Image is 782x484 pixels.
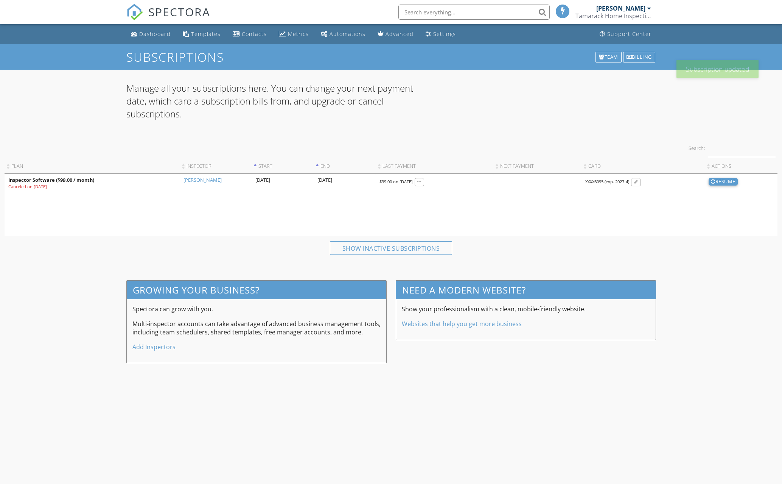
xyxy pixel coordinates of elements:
[276,27,312,41] a: Metrics
[139,30,171,37] div: Dashboard
[132,320,381,337] p: Multi-inspector accounts can take advantage of advanced business management tools, including team...
[493,159,581,174] th: Next Payment: activate to sort column ascending
[132,343,176,351] a: Add Inspectors
[8,177,176,184] div: Inspector Software ($99.00 / month)
[595,51,622,63] a: Team
[708,139,776,157] input: Search:
[314,159,376,174] th: End: activate to sort column descending
[607,30,651,37] div: Support Center
[433,30,456,37] div: Settings
[575,12,651,20] div: Tamarack Home Inspections
[318,27,368,41] a: Automations (Basic)
[132,305,381,313] p: Spectora can grow with you.
[126,10,210,26] a: SPECTORA
[423,27,459,41] a: Settings
[622,51,656,63] a: Billing
[597,27,655,41] a: Support Center
[386,30,414,37] div: Advanced
[148,4,210,20] span: SPECTORA
[676,60,759,78] div: Subscription updated
[396,281,656,299] h3: Need a modern website?
[398,5,550,20] input: Search everything...
[252,159,314,174] th: Start: activate to sort column ascending
[689,139,776,157] label: Search:
[126,82,432,120] p: Manage all your subscriptions here. You can change your next payment date, which card a subscript...
[288,30,309,37] div: Metrics
[314,174,376,235] td: [DATE]
[709,178,738,186] div: Resume
[180,27,224,41] a: Templates
[183,177,222,184] a: [PERSON_NAME]
[180,159,252,174] th: Inspector: activate to sort column ascending
[230,27,270,41] a: Contacts
[596,5,645,12] div: [PERSON_NAME]
[5,159,180,174] th: Plan: activate to sort column ascending
[191,30,221,37] div: Templates
[705,159,777,174] th: Actions: activate to sort column ascending
[252,174,314,235] td: [DATE]
[402,305,650,313] p: Show your professionalism with a clean, mobile-friendly website.
[623,52,655,62] div: Billing
[126,50,656,64] h1: Subscriptions
[330,30,365,37] div: Automations
[8,184,176,190] div: Canceled on [DATE]
[585,179,629,185] div: XXXX6095 (exp. 2027-4)
[402,320,522,328] a: Websites that help you get more business
[128,27,174,41] a: Dashboard
[595,52,622,62] div: Team
[379,179,413,185] div: $99.00 on [DATE]
[127,281,386,299] h3: Growing your business?
[242,30,267,37] div: Contacts
[581,159,705,174] th: Card: activate to sort column ascending
[330,241,452,255] div: Show inactive subscriptions
[376,159,493,174] th: Last Payment: activate to sort column ascending
[126,4,143,20] img: The Best Home Inspection Software - Spectora
[375,27,417,41] a: Advanced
